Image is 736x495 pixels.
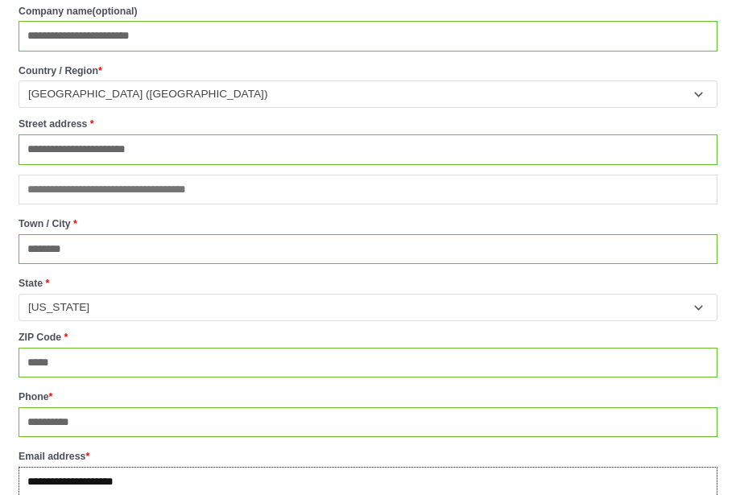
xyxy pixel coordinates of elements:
[19,294,717,321] span: State
[19,274,717,294] label: State
[28,87,695,101] span: United States (US)
[19,80,717,108] span: Country / Region
[19,2,717,22] label: Company name
[19,328,717,348] label: ZIP Code
[19,114,717,134] label: Street address
[19,61,717,81] label: Country / Region
[19,387,717,407] label: Phone
[19,447,717,467] label: Email address
[19,214,717,234] label: Town / City
[93,6,138,17] span: (optional)
[28,300,695,315] span: Virginia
